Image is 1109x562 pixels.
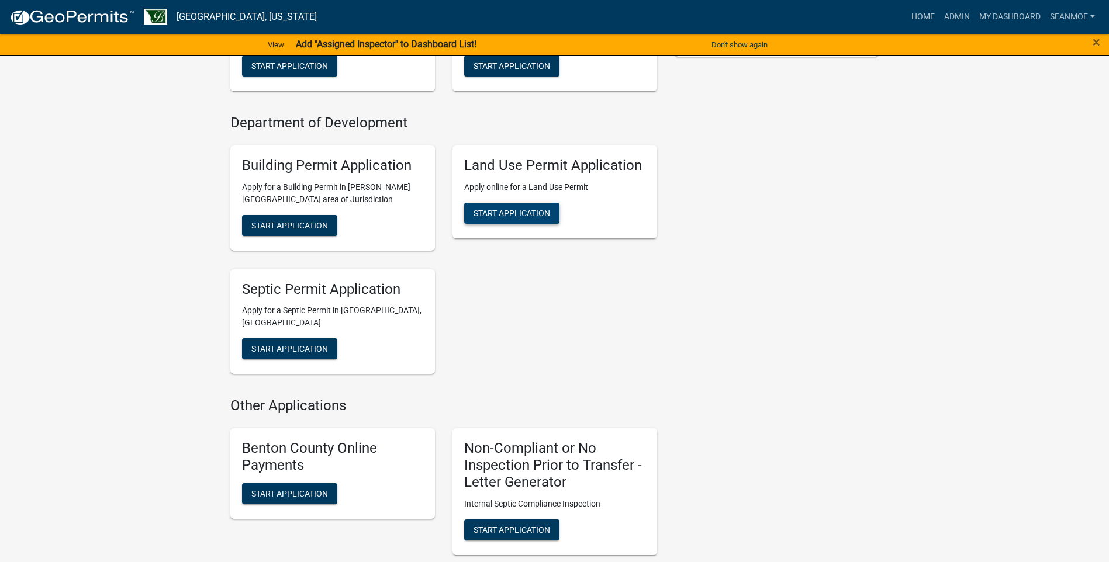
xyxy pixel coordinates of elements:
[242,181,423,206] p: Apply for a Building Permit in [PERSON_NAME][GEOGRAPHIC_DATA] area of Jurisdiction
[464,181,645,193] p: Apply online for a Land Use Permit
[464,157,645,174] h5: Land Use Permit Application
[242,338,337,359] button: Start Application
[474,208,550,217] span: Start Application
[474,525,550,534] span: Start Application
[907,6,939,28] a: Home
[263,35,289,54] a: View
[975,6,1045,28] a: My Dashboard
[242,483,337,504] button: Start Application
[1093,35,1100,49] button: Close
[251,344,328,353] span: Start Application
[230,115,657,131] h4: Department of Development
[251,61,328,71] span: Start Application
[296,39,476,50] strong: Add "Assigned Inspector" to Dashboard List!
[242,157,423,174] h5: Building Permit Application
[464,440,645,490] h5: Non-Compliant or No Inspection Prior to Transfer - Letter Generator
[1045,6,1100,28] a: SeanMoe
[464,203,559,224] button: Start Application
[939,6,975,28] a: Admin
[464,519,559,540] button: Start Application
[464,498,645,510] p: Internal Septic Compliance Inspection
[230,397,657,414] h4: Other Applications
[464,55,559,77] button: Start Application
[242,304,423,329] p: Apply for a Septic Permit in [GEOGRAPHIC_DATA], [GEOGRAPHIC_DATA]
[251,220,328,230] span: Start Application
[242,440,423,474] h5: Benton County Online Payments
[242,215,337,236] button: Start Application
[474,61,550,71] span: Start Application
[242,281,423,298] h5: Septic Permit Application
[1093,34,1100,50] span: ×
[242,55,337,77] button: Start Application
[707,35,772,54] button: Don't show again
[177,7,317,27] a: [GEOGRAPHIC_DATA], [US_STATE]
[251,488,328,498] span: Start Application
[144,9,167,25] img: Benton County, Minnesota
